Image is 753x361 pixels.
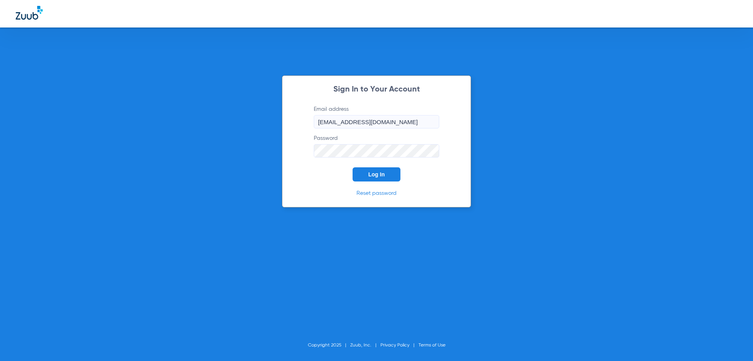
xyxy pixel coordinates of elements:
[308,341,350,349] li: Copyright 2025
[368,171,385,178] span: Log In
[418,343,446,348] a: Terms of Use
[314,134,439,158] label: Password
[314,144,439,158] input: Password
[314,115,439,128] input: Email address
[353,167,400,181] button: Log In
[350,341,380,349] li: Zuub, Inc.
[302,86,451,93] h2: Sign In to Your Account
[380,343,409,348] a: Privacy Policy
[16,6,43,20] img: Zuub Logo
[314,105,439,128] label: Email address
[356,191,397,196] a: Reset password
